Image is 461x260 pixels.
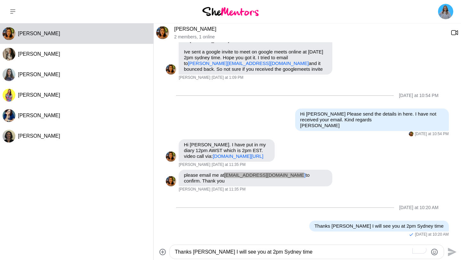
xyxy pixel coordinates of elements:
button: Emoji picker [431,248,438,256]
time: 2025-08-25T00:20:04.926Z [415,232,449,237]
a: [EMAIL_ADDRESS][DOMAIN_NAME] [224,172,305,178]
p: 2 members , 1 online [174,34,446,40]
span: [PERSON_NAME] [18,92,60,98]
span: [PERSON_NAME] [179,187,210,192]
div: Amanda Ewin [3,109,15,122]
div: Laila Punj [3,130,15,142]
a: [PERSON_NAME] [174,26,216,32]
time: 2025-08-24T12:54:04.282Z [415,132,449,137]
img: F [409,132,414,136]
span: [PERSON_NAME] [18,113,60,118]
div: Roslyn Thompson [3,89,15,102]
div: Flora Chong [409,132,414,136]
img: F [3,27,15,40]
div: Flora Chong [3,27,15,40]
img: F [166,64,176,75]
span: [PERSON_NAME] [18,72,60,77]
p: Ive sent a google invite to meet on google meets online at [DATE] 2pm sydney time. Hope you got i... [184,49,327,72]
time: 2025-08-21T03:09:29.149Z [212,75,243,80]
textarea: To enrich screen reader interactions, please activate Accessibility in Grammarly extension settings [175,248,428,256]
span: [PERSON_NAME] [18,31,60,36]
div: Flora Chong [166,64,176,75]
span: [PERSON_NAME] [18,133,60,139]
img: L [3,130,15,142]
div: Flora Chong [166,176,176,186]
a: [DOMAIN_NAME][URL] [213,153,263,159]
p: please email me at to confirm. Thank you [184,172,327,184]
a: [PERSON_NAME][EMAIL_ADDRESS][DOMAIN_NAME] [188,61,309,66]
img: C [3,48,15,61]
img: A [3,109,15,122]
img: F [166,176,176,186]
time: 2025-08-24T13:35:59.841Z [212,187,246,192]
img: Mona Swarup [438,4,453,19]
p: Hi [PERSON_NAME]. I have put in my diary 12pm AWST which is 2pm EST. video call via: [184,142,270,159]
span: [PERSON_NAME] [179,162,210,167]
time: 2025-08-24T13:35:27.978Z [212,162,246,167]
p: Hi [PERSON_NAME] Please send the details in here. I have not received your email. Kind regards [P... [300,111,444,128]
div: [DATE] at 10:20 AM [399,205,439,210]
img: R [3,89,15,102]
button: Send [444,245,458,259]
div: [DATE] at 10:54 PM [399,93,438,98]
img: A [3,68,15,81]
p: Thanks [PERSON_NAME] I will see you at 2pm Sydney time [314,223,443,229]
div: Alison Renwick [3,68,15,81]
div: Flora Chong [156,26,169,39]
img: F [166,151,176,162]
div: Christine Pietersz [3,48,15,61]
span: [PERSON_NAME] [179,75,210,80]
span: [PERSON_NAME] [18,51,60,57]
img: She Mentors Logo [202,7,259,16]
img: F [156,26,169,39]
div: Flora Chong [166,151,176,162]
